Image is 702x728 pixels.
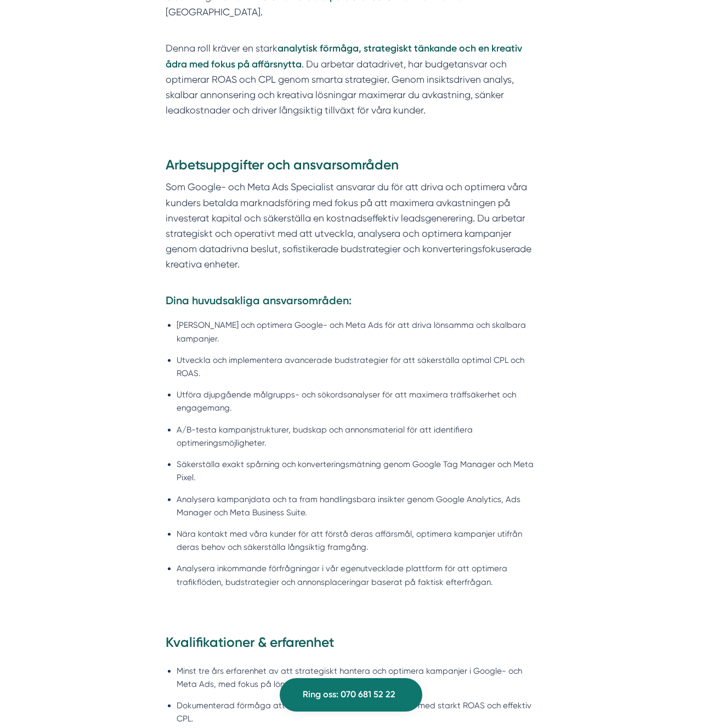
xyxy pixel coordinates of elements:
li: Säkerställa exakt spårning och konverteringsmätning genom Google Tag Manager och Meta Pixel. [177,458,537,484]
strong: Kvalifikationer & erfarenhet [166,634,334,650]
li: Dokumenterad förmåga att driva högpresterande kampanjer med starkt ROAS och effektiv CPL. [177,699,537,725]
li: Minst tre års erfarenhet av att strategiskt hantera och optimera kampanjer i Google- och Meta Ads... [177,664,537,691]
p: Som Google- och Meta Ads Specialist ansvarar du för att driva och optimera våra kunders betalda m... [166,179,537,287]
li: Utföra djupgående målgrupps- och sökordsanalyser för att maximera träffsäkerhet och engagemang. [177,388,537,414]
li: Utveckla och implementera avancerade budstrategier för att säkerställa optimal CPL och ROAS. [177,354,537,380]
strong: analytisk förmåga, strategiskt tänkande och en kreativ ådra [166,42,522,69]
strong: Dina huvudsakliga ansvarsområden: [166,294,352,307]
strong: Arbetsuppgifter och ansvarsområden [166,157,399,173]
strong: med fokus på affärsnytta [189,58,302,70]
p: Denna roll kräver en stark . Du arbetar datadrivet, har budgetansvar och optimerar ROAS och CPL g... [166,41,537,118]
li: Analysera inkommande förfrågningar i vår egenutvecklade plattform för att optimera trafikflöden, ... [177,562,537,588]
li: Nära kontakt med våra kunder för att förstå deras affärsmål, optimera kampanjer utifrån deras beh... [177,527,537,554]
span: Ring oss: 070 681 52 22 [303,687,395,702]
a: Ring oss: 070 681 52 22 [280,678,422,712]
li: Analysera kampanjdata och ta fram handlingsbara insikter genom Google Analytics, Ads Manager och ... [177,493,537,519]
li: [PERSON_NAME] och optimera Google- och Meta Ads för att driva lönsamma och skalbara kampanjer. [177,318,537,345]
li: A/B-testa kampanjstrukturer, budskap och annonsmaterial för att identifiera optimeringsmöjligheter. [177,423,537,450]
